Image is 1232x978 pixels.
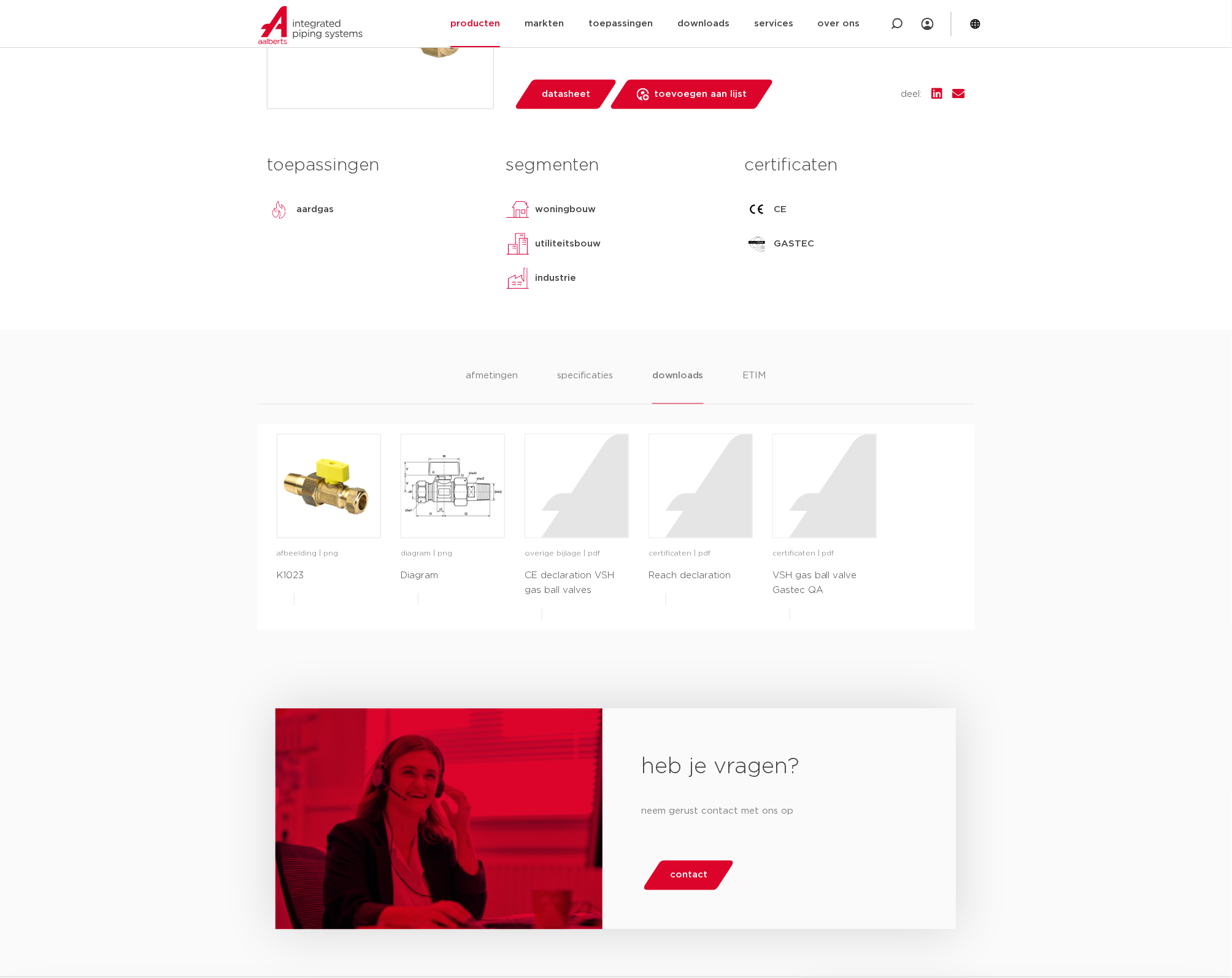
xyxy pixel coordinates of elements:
[774,202,787,217] p: CE
[506,232,530,256] img: utiliteitsbouw
[277,435,380,538] img: image for K1023
[745,232,769,256] img: GASTEC
[743,369,766,404] li: ETIM
[901,87,922,102] span: deel:
[401,569,505,584] p: Diagram
[642,753,917,782] h2: heb je vragen?
[401,548,505,560] p: diagram | png
[506,197,530,222] img: woningbouw
[772,548,877,560] p: certificaten | pdf
[525,569,629,598] p: CE declaration VSH gas ball valves
[642,861,735,890] a: contact
[654,85,747,104] span: toevoegen aan lijst
[535,202,596,217] p: woningbouw
[745,197,769,222] img: CE
[506,266,530,291] img: industrie
[535,237,601,251] p: utiliteitsbouw
[642,802,917,822] p: neem gerust contact met ons op
[296,202,334,217] p: aardgas
[277,569,381,584] p: K1023
[525,548,629,560] p: overige bijlage | pdf
[466,369,518,404] li: afmetingen
[401,435,504,538] img: image for Diagram
[542,85,590,104] span: datasheet
[401,434,505,538] a: image for Diagram
[267,197,291,222] img: aardgas
[557,369,613,404] li: specificaties
[506,153,726,178] h3: segmenten
[772,569,877,598] p: VSH gas ball valve Gastec QA
[277,434,381,538] a: image for K1023
[535,271,576,286] p: industrie
[670,866,707,885] span: contact
[277,548,381,560] p: afbeelding | png
[649,569,753,584] p: Reach declaration
[745,153,965,178] h3: certificaten
[267,153,487,178] h3: toepassingen
[514,80,618,109] a: datasheet
[652,369,703,404] li: downloads
[774,237,815,251] p: GASTEC
[649,548,753,560] p: certificaten | pdf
